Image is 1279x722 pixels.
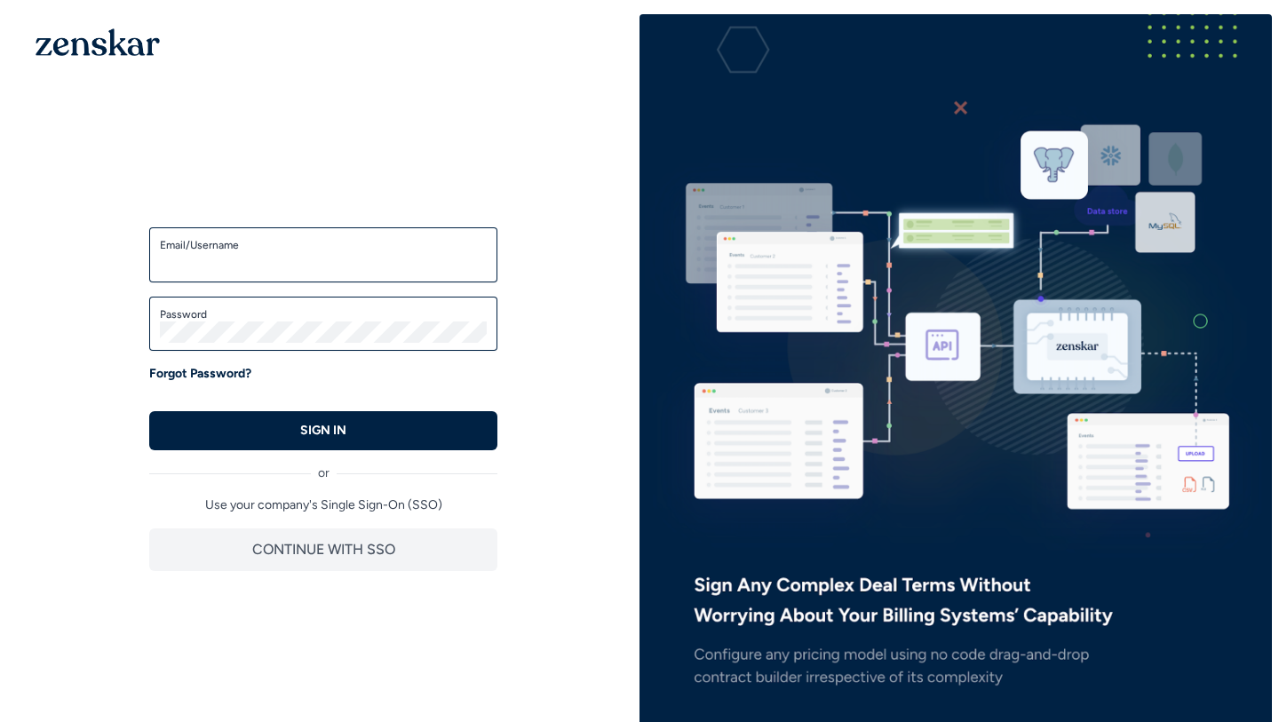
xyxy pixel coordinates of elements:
[36,28,160,56] img: 1OGAJ2xQqyY4LXKgY66KYq0eOWRCkrZdAb3gUhuVAqdWPZE9SRJmCz+oDMSn4zDLXe31Ii730ItAGKgCKgCCgCikA4Av8PJUP...
[149,496,497,514] p: Use your company's Single Sign-On (SSO)
[160,307,487,321] label: Password
[149,411,497,450] button: SIGN IN
[149,450,497,482] div: or
[149,528,497,571] button: CONTINUE WITH SSO
[149,365,251,383] a: Forgot Password?
[300,422,346,440] p: SIGN IN
[160,238,487,252] label: Email/Username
